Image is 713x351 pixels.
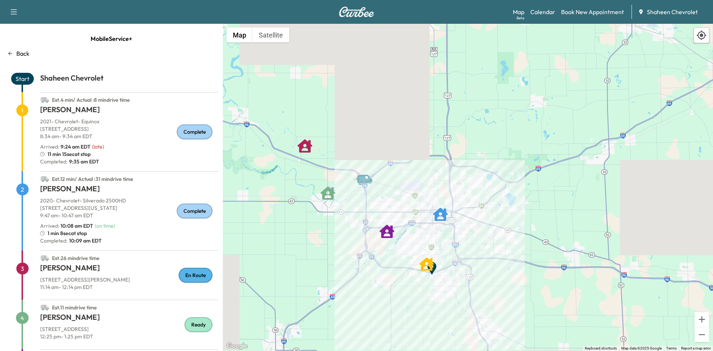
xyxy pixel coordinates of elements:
p: [STREET_ADDRESS][PERSON_NAME] [40,276,218,283]
a: Terms (opens in new tab) [666,346,677,350]
p: Arrived : [40,143,91,150]
h1: [PERSON_NAME] [40,183,218,197]
p: Arrived : [40,222,93,230]
p: [STREET_ADDRESS] [40,325,218,333]
div: Ready [185,317,212,332]
div: En Route [179,268,212,283]
div: Beta [517,15,524,21]
h1: [PERSON_NAME] [40,104,218,118]
p: [STREET_ADDRESS] [40,125,218,133]
span: Est. 11 min drive time [52,304,97,311]
gmp-advanced-marker: CAROL WALLIS [419,253,434,268]
span: 11 min 15sec at stop [48,150,91,158]
a: MapBeta [513,7,524,16]
a: Open this area in Google Maps (opens a new window) [225,341,249,351]
gmp-advanced-marker: JASON SUCHECKI [380,220,394,235]
button: Show satellite imagery [253,27,289,42]
p: 2021 - Chevrolet - Equinox [40,118,218,125]
span: Shaheen Chevrolet [647,7,698,16]
h1: [PERSON_NAME] [40,263,218,276]
span: Map data ©2025 Google [621,346,662,350]
div: Complete [177,204,212,218]
a: Book New Appointment [561,7,624,16]
h1: Shaheen Chevrolet [40,73,218,86]
gmp-advanced-marker: End Point [424,257,439,272]
span: MobileService+ [91,31,132,46]
gmp-advanced-marker: JEFF GUIGUE [297,135,312,150]
p: 2020 - Chevrolet - Silverado 2500HD [40,197,218,204]
button: Zoom in [694,312,709,327]
span: ( late ) [92,143,104,150]
span: 9:35 am EDT [68,158,99,165]
span: 1 [16,104,28,116]
img: Google [225,341,249,351]
gmp-advanced-marker: SCOTT DEDIC [433,203,448,218]
a: Calendar [530,7,555,16]
p: [STREET_ADDRESS][US_STATE] [40,204,218,212]
span: 4 [16,312,29,324]
gmp-advanced-marker: Van [354,166,380,179]
h1: [PERSON_NAME] [40,312,218,325]
img: Curbee Logo [339,7,374,17]
span: 1 min 8sec at stop [48,230,87,237]
div: Complete [177,124,212,139]
a: Report a map error [681,346,711,350]
span: 3 [16,263,29,274]
button: Show street map [227,27,253,42]
p: 11:14 am - 12:14 pm EDT [40,283,218,291]
span: Est. 4 min / Actual : 8 min drive time [52,97,130,103]
gmp-advanced-marker: GENA MYLES [320,182,335,197]
span: ( on time ) [95,222,115,229]
span: 9:24 am EDT [61,143,91,150]
span: 2 [16,183,29,195]
div: Recenter map [694,27,709,43]
p: Completed: [40,237,218,244]
span: Est. 26 min drive time [52,255,100,261]
p: 8:34 am - 9:34 am EDT [40,133,218,140]
span: Start [11,73,34,85]
p: 12:25 pm - 1:25 pm EDT [40,333,218,340]
p: Back [16,49,29,58]
span: 10:08 am EDT [61,222,93,229]
p: 9:47 am - 10:47 am EDT [40,212,218,219]
span: Est. 12 min / Actual : 31 min drive time [52,176,133,182]
button: Zoom out [694,327,709,342]
button: Keyboard shortcuts [585,346,617,351]
p: Completed: [40,158,218,165]
span: 10:09 am EDT [68,237,102,244]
